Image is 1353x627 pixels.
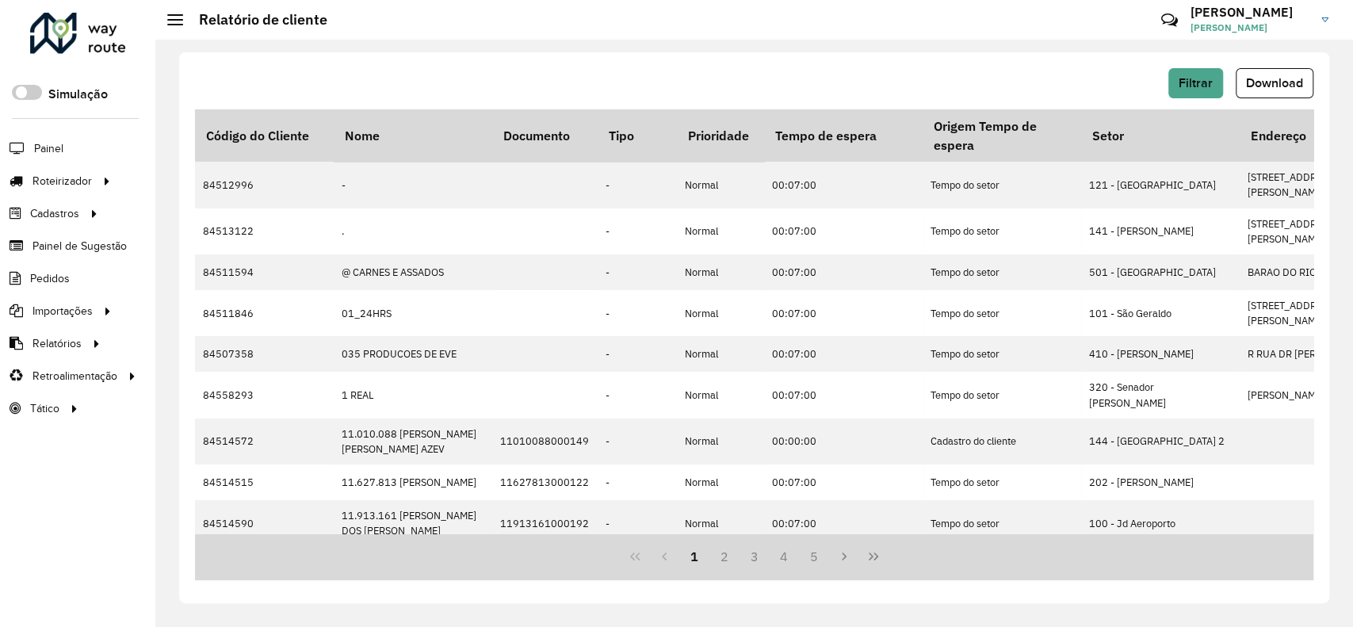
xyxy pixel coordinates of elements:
label: Simulação [48,85,108,104]
td: Normal [677,336,764,372]
td: Tempo do setor [923,290,1081,336]
span: Retroalimentação [32,368,117,384]
td: - [598,208,677,254]
button: Filtrar [1168,68,1223,98]
td: - [598,290,677,336]
td: Tempo do setor [923,500,1081,546]
td: - [598,500,677,546]
td: - [598,254,677,290]
h2: Relatório de cliente [183,11,327,29]
td: 84514515 [195,465,334,500]
th: Origem Tempo de espera [923,109,1081,162]
td: 101 - São Geraldo [1081,290,1240,336]
button: 4 [769,541,799,572]
td: - [598,336,677,372]
button: Last Page [858,541,889,572]
th: Prioridade [677,109,764,162]
td: 00:07:00 [764,336,923,372]
td: Normal [677,162,764,208]
th: Setor [1081,109,1240,162]
td: Tempo do setor [923,254,1081,290]
td: 84512996 [195,162,334,208]
span: Cadastros [30,205,79,222]
button: 3 [740,541,770,572]
button: Download [1236,68,1313,98]
td: Normal [677,290,764,336]
button: Next Page [829,541,859,572]
td: 84514572 [195,419,334,465]
td: Tempo do setor [923,208,1081,254]
td: - [334,162,492,208]
button: 5 [799,541,829,572]
td: - [598,372,677,418]
td: - [598,162,677,208]
td: 035 PRODUCOES DE EVE [334,336,492,372]
td: Normal [677,465,764,500]
span: Importações [32,303,93,319]
td: 11913161000192 [492,500,598,546]
td: 100 - Jd Aeroporto [1081,500,1240,546]
td: - [598,419,677,465]
td: 501 - [GEOGRAPHIC_DATA] [1081,254,1240,290]
td: 00:07:00 [764,162,923,208]
td: Normal [677,419,764,465]
span: [PERSON_NAME] [1191,21,1309,35]
td: Normal [677,208,764,254]
td: 84511846 [195,290,334,336]
span: Pedidos [30,270,70,287]
td: Normal [677,254,764,290]
td: 141 - [PERSON_NAME] [1081,208,1240,254]
td: 00:07:00 [764,465,923,500]
span: Painel [34,140,63,157]
td: 121 - [GEOGRAPHIC_DATA] [1081,162,1240,208]
td: 11.627.813 [PERSON_NAME] [334,465,492,500]
td: 00:07:00 [764,372,923,418]
span: Tático [30,400,59,417]
button: 1 [679,541,709,572]
th: Tipo [598,109,677,162]
td: 144 - [GEOGRAPHIC_DATA] 2 [1081,419,1240,465]
span: Roteirizador [32,173,92,189]
td: Tempo do setor [923,465,1081,500]
td: 84558293 [195,372,334,418]
td: 11010088000149 [492,419,598,465]
span: Download [1246,76,1303,90]
td: Tempo do setor [923,162,1081,208]
a: Contato Rápido [1152,3,1187,37]
td: 84514590 [195,500,334,546]
td: 00:07:00 [764,290,923,336]
td: . [334,208,492,254]
td: 84511594 [195,254,334,290]
td: 00:07:00 [764,208,923,254]
td: 00:07:00 [764,254,923,290]
td: 11627813000122 [492,465,598,500]
td: 320 - Senador [PERSON_NAME] [1081,372,1240,418]
td: Tempo do setor [923,336,1081,372]
td: 11.913.161 [PERSON_NAME] DOS [PERSON_NAME] [334,500,492,546]
td: 11.010.088 [PERSON_NAME] [PERSON_NAME] AZEV [334,419,492,465]
td: 84513122 [195,208,334,254]
td: 202 - [PERSON_NAME] [1081,465,1240,500]
td: Normal [677,500,764,546]
td: 00:07:00 [764,500,923,546]
td: Tempo do setor [923,372,1081,418]
td: Normal [677,372,764,418]
td: 00:00:00 [764,419,923,465]
th: Nome [334,109,492,162]
td: 410 - [PERSON_NAME] [1081,336,1240,372]
th: Documento [492,109,598,162]
button: 2 [709,541,740,572]
td: Cadastro do cliente [923,419,1081,465]
td: 84507358 [195,336,334,372]
td: 01_24HRS [334,290,492,336]
span: Relatórios [32,335,82,352]
td: - [598,465,677,500]
h3: [PERSON_NAME] [1191,5,1309,20]
th: Tempo de espera [764,109,923,162]
td: 1 REAL [334,372,492,418]
th: Código do Cliente [195,109,334,162]
td: @ CARNES E ASSADOS [334,254,492,290]
span: Filtrar [1179,76,1213,90]
span: Painel de Sugestão [32,238,127,254]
